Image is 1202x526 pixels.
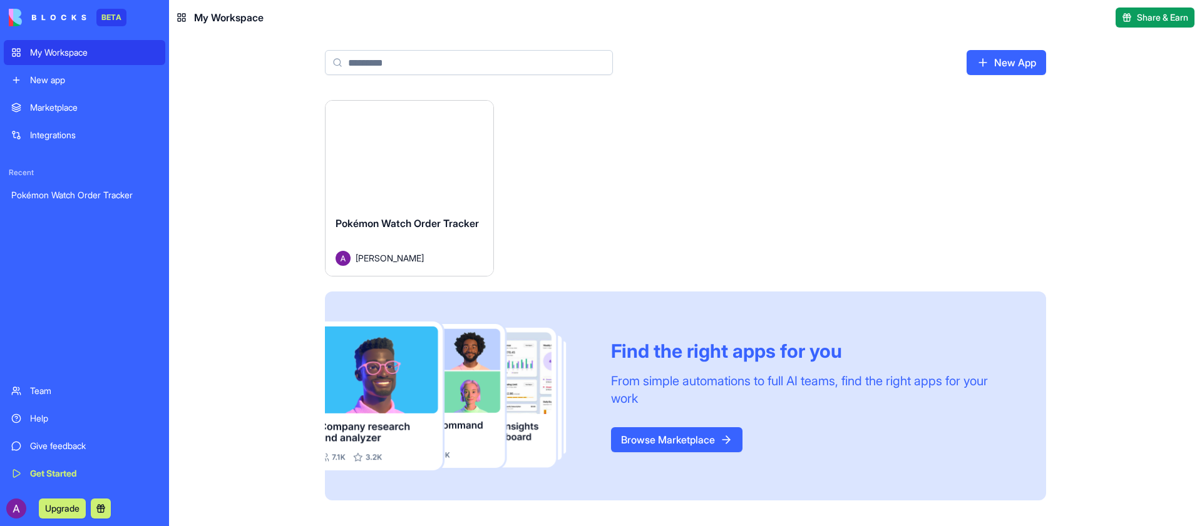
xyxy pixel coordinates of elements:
[194,10,264,25] span: My Workspace
[4,40,165,65] a: My Workspace
[611,340,1016,362] div: Find the right apps for you
[30,74,158,86] div: New app
[9,9,126,26] a: BETA
[11,189,158,201] div: Pokémon Watch Order Tracker
[611,372,1016,407] div: From simple automations to full AI teams, find the right apps for your work
[967,50,1046,75] a: New App
[9,9,86,26] img: logo
[4,378,165,403] a: Team
[1137,11,1188,24] span: Share & Earn
[336,217,479,230] span: Pokémon Watch Order Tracker
[1116,8,1194,28] button: Share & Earn
[325,100,494,276] a: Pokémon Watch Order TrackerAvatar[PERSON_NAME]
[4,95,165,120] a: Marketplace
[39,502,86,514] a: Upgrade
[4,123,165,148] a: Integrations
[39,498,86,518] button: Upgrade
[4,433,165,458] a: Give feedback
[30,46,158,59] div: My Workspace
[30,440,158,452] div: Give feedback
[6,498,26,518] img: ACg8ocKcia8IXGARnvpuPvdzlrFTIWrTo7A7yyERoP5I88z37jnxGQ=s96-c
[4,68,165,93] a: New app
[336,251,351,266] img: Avatar
[4,183,165,208] a: Pokémon Watch Order Tracker
[96,9,126,26] div: BETA
[30,412,158,425] div: Help
[30,467,158,480] div: Get Started
[4,406,165,431] a: Help
[4,461,165,486] a: Get Started
[611,427,742,452] a: Browse Marketplace
[30,101,158,114] div: Marketplace
[325,321,591,471] img: Frame_181_egmpey.png
[30,385,158,397] div: Team
[4,168,165,178] span: Recent
[30,129,158,141] div: Integrations
[356,251,424,265] span: [PERSON_NAME]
